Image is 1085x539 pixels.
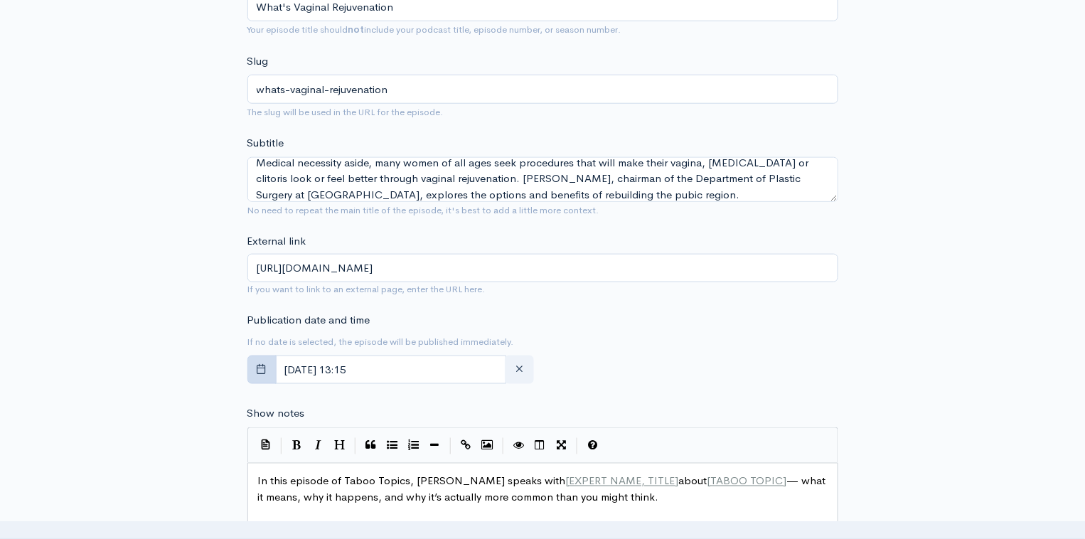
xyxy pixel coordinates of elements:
[551,435,572,457] button: Toggle Fullscreen
[255,434,277,456] button: Insert Show Notes Template
[247,23,621,36] small: Your episode title should include your podcast title, episode number, or season number.
[258,474,829,504] span: In this episode of Taboo Topics, [PERSON_NAME] speaks with about — what it means, why it happens,...
[530,435,551,457] button: Toggle Side by Side
[711,474,784,488] span: TABOO TOPIC
[477,435,498,457] button: Insert Image
[570,474,675,488] span: EXPERT NAME, TITLE
[382,435,403,457] button: Generic List
[505,356,534,385] button: clear
[247,356,277,385] button: toggle
[247,135,284,151] label: Subtitle
[247,254,838,283] input: Enter URL
[247,53,269,70] label: Slug
[675,474,679,488] span: ]
[247,312,370,329] label: Publication date and time
[287,435,308,457] button: Bold
[508,435,530,457] button: Toggle Preview
[247,233,306,250] label: External link
[424,435,446,457] button: Insert Horizontal Line
[577,438,578,454] i: |
[329,435,351,457] button: Heading
[348,23,365,36] strong: not
[247,106,444,118] small: The slug will be used in the URL for the episode.
[247,204,599,216] small: No need to repeat the main title of the episode, it's best to add a little more context.
[784,474,787,488] span: ]
[247,405,305,422] label: Show notes
[247,282,838,297] small: If you want to link to an external page, enter the URL here.
[247,336,514,348] small: If no date is selected, the episode will be published immediately.
[308,435,329,457] button: Italic
[707,474,711,488] span: [
[281,438,282,454] i: |
[582,435,604,457] button: Markdown Guide
[456,435,477,457] button: Create Link
[450,438,451,454] i: |
[403,435,424,457] button: Numbered List
[360,435,382,457] button: Quote
[355,438,356,454] i: |
[247,75,838,104] input: title-of-episode
[503,438,504,454] i: |
[566,474,570,488] span: [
